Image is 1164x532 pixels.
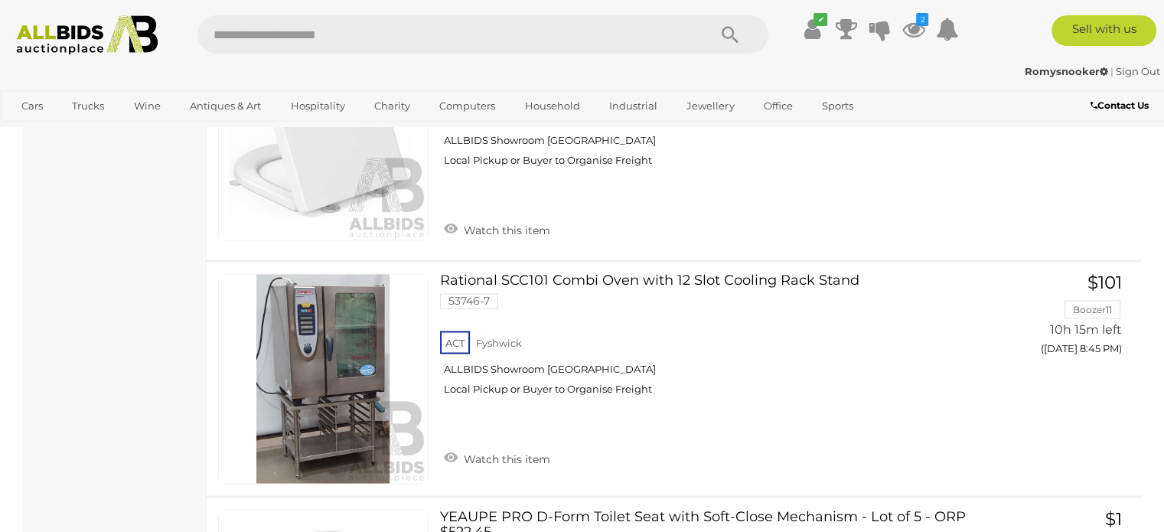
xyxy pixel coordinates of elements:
i: ✔ [813,13,827,26]
span: | [1110,65,1113,77]
a: ✔ [800,15,823,43]
a: Industrial [599,93,667,119]
a: Rational SCC101 Combi Oven with 12 Slot Cooling Rack Stand 53746-7 ACT Fyshwick ALLBIDS Showroom ... [452,273,973,407]
a: Watch this item [440,217,554,240]
a: Household [515,93,590,119]
a: Watch this item [440,446,554,468]
a: 2 [902,15,924,43]
span: $101 [1087,272,1122,293]
a: Charity [364,93,420,119]
a: Contact Us [1091,97,1153,114]
a: Sign Out [1116,65,1160,77]
button: Search [692,15,768,54]
a: Office [754,93,803,119]
a: Computers [429,93,505,119]
a: Wine [124,93,171,119]
a: [GEOGRAPHIC_DATA] [11,119,140,144]
a: $101 Boozer11 10h 15m left ([DATE] 8:45 PM) [997,273,1127,363]
img: Allbids.com.au [8,15,166,55]
span: Watch this item [460,224,550,237]
a: Sports [812,93,863,119]
a: Cars [11,93,53,119]
b: Contact Us [1091,100,1149,111]
a: Antiques & Art [180,93,271,119]
a: Hospitality [281,93,355,119]
span: $1 [1105,508,1122,529]
strong: Romysnooker [1025,65,1108,77]
i: 2 [916,13,928,26]
a: Trucks [62,93,114,119]
span: Watch this item [460,452,550,465]
a: YEAUPE PRO D-Form Toilet Seat with Soft-Close Mechanism - Box of 5 - ORP $522.45 51362-973 ACT Fy... [452,30,973,179]
a: Romysnooker [1025,65,1110,77]
a: Jewellery [677,93,744,119]
a: Sell with us [1052,15,1156,46]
